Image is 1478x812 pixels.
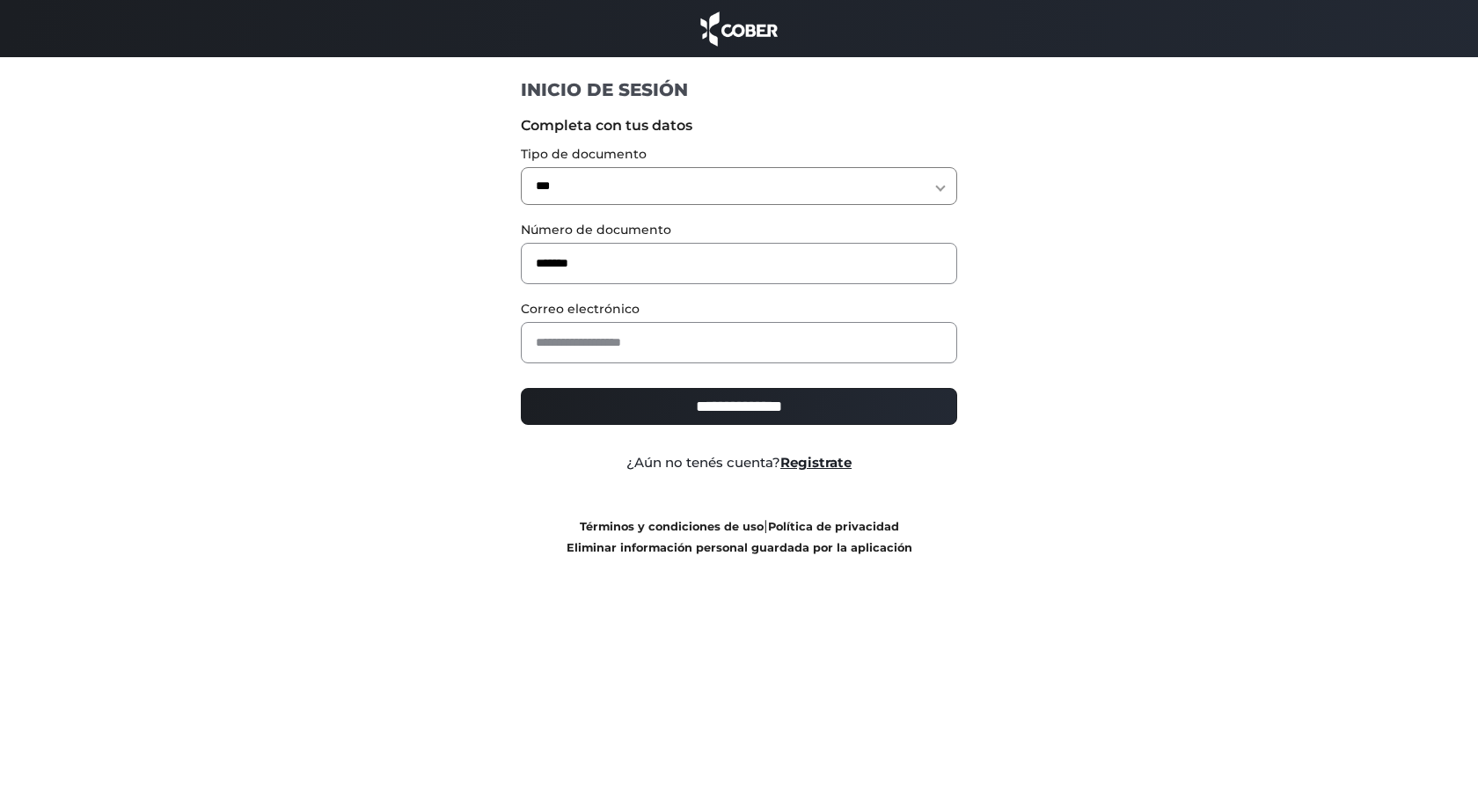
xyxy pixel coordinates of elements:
h1: INICIO DE SESIÓN [521,78,958,101]
div: | [508,516,971,558]
label: Correo electrónico [521,300,958,318]
a: Términos y condiciones de uso [580,520,764,533]
div: ¿Aún no tenés cuenta? [508,453,971,473]
img: cober_marca.png [696,9,782,48]
a: Registrate [780,454,852,471]
label: Tipo de documento [521,145,958,164]
label: Número de documento [521,221,958,239]
a: Eliminar información personal guardada por la aplicación [567,541,912,554]
a: Política de privacidad [768,520,899,533]
label: Completa con tus datos [521,115,958,136]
